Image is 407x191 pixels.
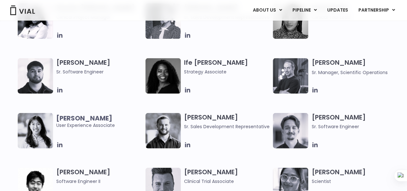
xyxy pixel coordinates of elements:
h3: [PERSON_NAME] [184,168,270,185]
h3: [PERSON_NAME] [56,168,142,185]
a: PARTNERSHIPMenu Toggle [353,5,400,16]
span: Sr. Software Engineer [56,68,142,75]
img: Image of smiling man named Hugo [145,113,181,148]
h3: [PERSON_NAME] [311,113,397,130]
span: User Experience Associate [56,115,142,129]
span: Sr. Manager, Scientific Operations [311,69,387,76]
img: Image of smiling woman named Etunim [18,4,53,39]
img: Headshot of smiling man named Jared [273,58,308,94]
span: Sr. Sales Development Representative [184,123,270,130]
img: A woman wearing a leopard print shirt in a black and white photo. [273,4,308,39]
span: Scientist [311,178,397,185]
a: ABOUT USMenu Toggle [248,5,287,16]
img: Fran [273,113,308,148]
img: Ife Desamours [145,58,181,94]
h3: [PERSON_NAME] [184,113,270,130]
img: Vial Logo [10,5,35,15]
span: Strategy Associate [184,68,270,75]
h3: [PERSON_NAME] [311,58,397,76]
span: Software Engineer II [56,178,142,185]
b: [PERSON_NAME] [56,114,112,123]
img: Headshot of smiling of man named Gurman [18,58,53,94]
h3: [PERSON_NAME] [311,168,397,185]
img: Smiling woman named Gabriella [145,4,181,39]
h3: [PERSON_NAME] [56,58,142,75]
span: Sr. Software Engineer [311,123,397,130]
a: PIPELINEMenu Toggle [287,5,322,16]
a: UPDATES [322,5,353,16]
span: Clinical Trial Associate [184,178,270,185]
h3: Ife [PERSON_NAME] [184,58,270,75]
